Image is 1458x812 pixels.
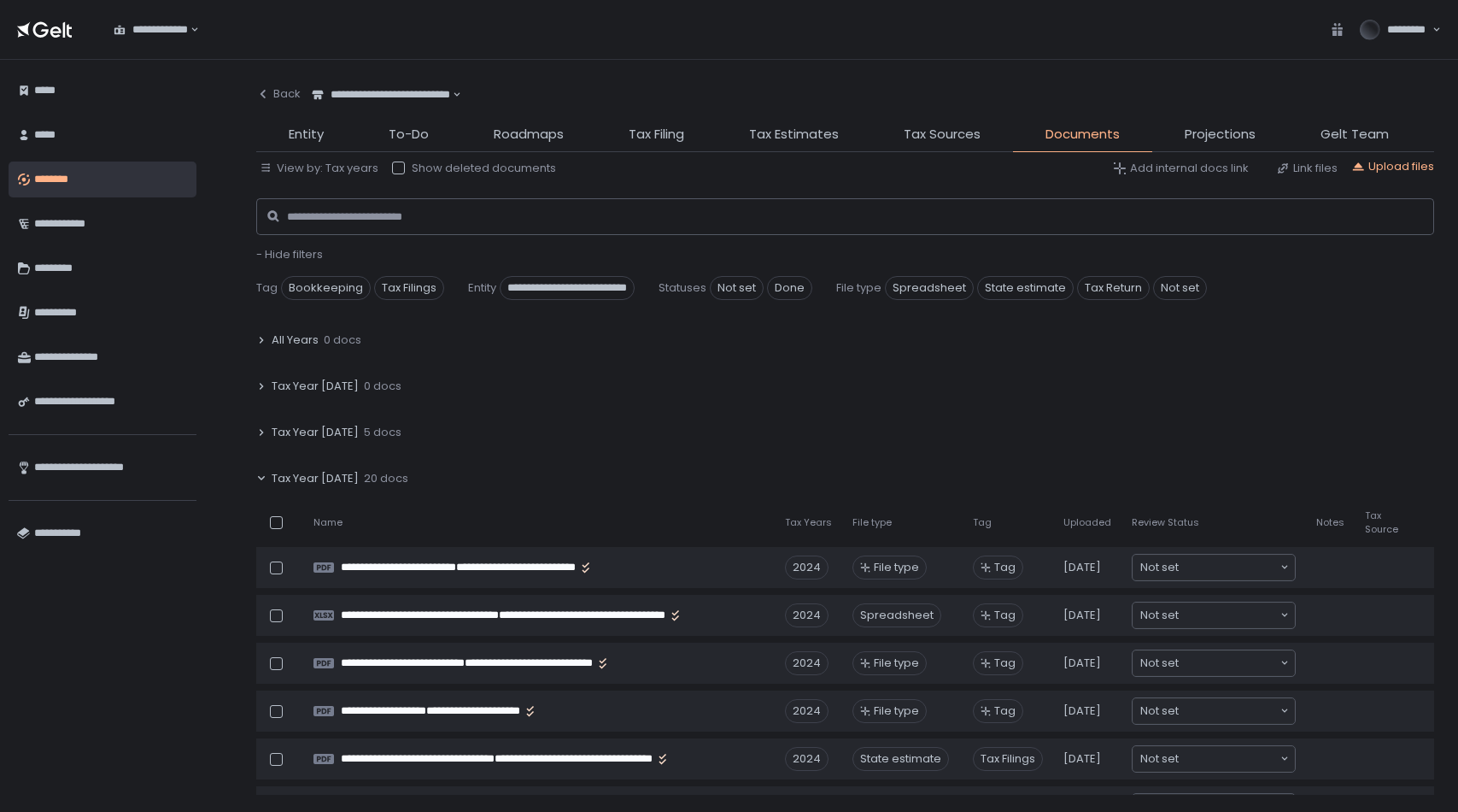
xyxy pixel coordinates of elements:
div: 2024 [785,699,829,723]
span: Projections [1185,125,1256,144]
span: 0 docs [324,332,361,348]
span: File type [874,703,919,719]
span: Not set [1140,703,1179,720]
button: Link files [1276,161,1338,176]
span: Tax Filing [629,125,684,144]
span: Not set [1140,559,1179,576]
div: Search for option [1133,650,1295,676]
span: [DATE] [1063,751,1101,767]
span: [DATE] [1063,608,1101,623]
span: All Years [272,332,319,348]
span: Tag [994,656,1016,671]
button: Add internal docs link [1113,161,1249,176]
span: Spreadsheet [885,276,974,300]
span: Not set [1140,750,1179,768]
span: To-Do [389,125,429,144]
span: [DATE] [1063,560,1101,575]
span: Tag [256,280,278,296]
button: View by: Tax years [260,161,378,176]
span: Tag [994,608,1016,623]
div: Search for option [301,77,461,113]
span: Review Status [1132,516,1199,529]
div: Search for option [1133,698,1295,724]
span: Roadmaps [494,125,564,144]
span: Tax Year [DATE] [272,379,359,394]
span: File type [874,656,919,671]
span: Documents [1045,125,1120,144]
button: Upload files [1351,159,1434,174]
span: 5 docs [364,425,401,440]
span: Tax Filings [374,276,444,300]
span: Entity [289,125,324,144]
span: Tax Year [DATE] [272,471,359,486]
input: Search for option [1179,607,1279,624]
input: Search for option [450,86,451,103]
span: Done [767,276,812,300]
input: Search for option [1179,559,1279,576]
span: File type [852,516,892,529]
span: Entity [468,280,496,296]
span: Tax Return [1077,276,1150,300]
span: Tax Source [1365,509,1403,535]
div: Search for option [1133,555,1295,580]
span: State estimate [977,276,1074,300]
button: Back [256,77,301,111]
span: Tag [994,703,1016,719]
span: Notes [1316,516,1344,529]
span: Bookkeeping [281,276,371,300]
span: Tax Filings [973,747,1043,771]
span: Not set [710,276,764,300]
span: Tax Sources [904,125,981,144]
span: Uploaded [1063,516,1111,529]
div: Search for option [1133,603,1295,628]
span: Not set [1153,276,1207,300]
span: [DATE] [1063,703,1101,719]
div: 2024 [785,747,829,771]
span: File type [874,560,919,575]
span: Tax Years [785,516,832,529]
span: [DATE] [1063,656,1101,671]
div: Spreadsheet [852,603,941,627]
span: Name [313,516,343,529]
span: Not set [1140,607,1179,624]
div: 2024 [785,651,829,675]
span: Tag [973,516,992,529]
div: 2024 [785,603,829,627]
div: 2024 [785,556,829,580]
button: - Hide filters [256,247,323,262]
span: File type [836,280,881,296]
span: Tax Year [DATE] [272,425,359,440]
span: 20 docs [364,471,408,486]
div: Search for option [1133,746,1295,772]
span: Tax Estimates [749,125,839,144]
input: Search for option [1179,703,1279,720]
span: Statuses [659,280,706,296]
span: 0 docs [364,379,401,394]
div: Search for option [102,12,199,48]
input: Search for option [1179,750,1279,768]
span: - Hide filters [256,246,323,262]
span: Gelt Team [1320,125,1389,144]
input: Search for option [1179,655,1279,672]
span: Tag [994,560,1016,575]
div: State estimate [852,747,949,771]
span: Not set [1140,655,1179,672]
div: Back [256,86,301,102]
input: Search for option [188,21,189,38]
